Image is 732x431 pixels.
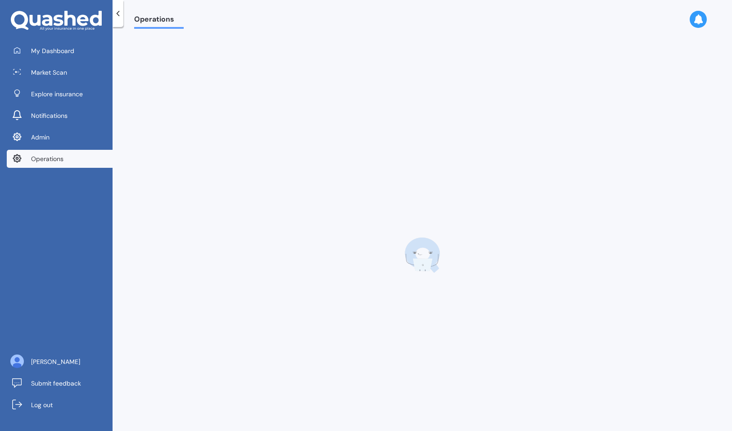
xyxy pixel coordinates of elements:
span: Operations [31,154,63,163]
span: Submit feedback [31,379,81,388]
a: Explore insurance [7,85,113,103]
a: Notifications [7,107,113,125]
span: Admin [31,133,50,142]
a: [PERSON_NAME] [7,353,113,371]
img: q-laptop.bc25ffb5ccee3f42f31d.webp [404,237,440,273]
span: Market Scan [31,68,67,77]
a: Market Scan [7,63,113,81]
span: [PERSON_NAME] [31,357,80,366]
a: Submit feedback [7,374,113,392]
span: Explore insurance [31,90,83,99]
span: Operations [134,15,184,27]
span: Log out [31,400,53,409]
a: Admin [7,128,113,146]
img: ALV-UjU6YHOUIM1AGx_4vxbOkaOq-1eqc8a3URkVIJkc_iWYmQ98kTe7fc9QMVOBV43MoXmOPfWPN7JjnmUwLuIGKVePaQgPQ... [10,355,24,368]
span: Notifications [31,111,68,120]
a: Log out [7,396,113,414]
a: My Dashboard [7,42,113,60]
a: Operations [7,150,113,168]
span: My Dashboard [31,46,74,55]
